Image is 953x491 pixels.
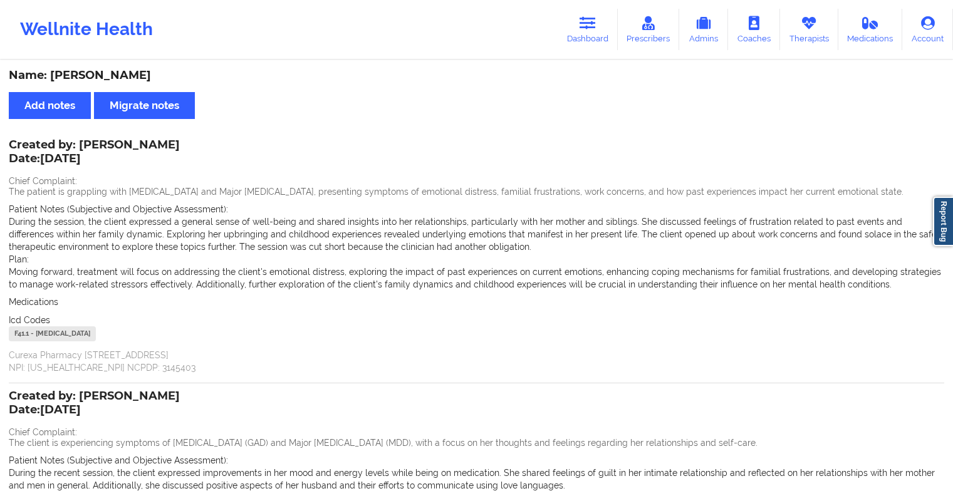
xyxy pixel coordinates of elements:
[933,197,953,246] a: Report Bug
[618,9,680,50] a: Prescribers
[9,326,96,341] div: F41.1 - [MEDICAL_DATA]
[9,427,77,437] span: Chief Complaint:
[9,402,180,418] p: Date: [DATE]
[728,9,780,50] a: Coaches
[9,390,180,418] div: Created by: [PERSON_NAME]
[558,9,618,50] a: Dashboard
[9,176,77,186] span: Chief Complaint:
[9,185,944,198] p: The patient is grappling with [MEDICAL_DATA] and Major [MEDICAL_DATA], presenting symptoms of emo...
[9,297,58,307] span: Medications
[9,215,944,253] p: During the session, the client expressed a general sense of well-being and shared insights into h...
[9,151,180,167] p: Date: [DATE]
[9,92,91,119] button: Add notes
[9,138,180,167] div: Created by: [PERSON_NAME]
[780,9,838,50] a: Therapists
[9,266,944,291] p: Moving forward, treatment will focus on addressing the client's emotional distress, exploring the...
[902,9,953,50] a: Account
[838,9,903,50] a: Medications
[94,92,195,119] button: Migrate notes
[9,455,228,465] span: Patient Notes (Subjective and Objective Assessment):
[9,204,228,214] span: Patient Notes (Subjective and Objective Assessment):
[9,349,944,374] p: Curexa Pharmacy [STREET_ADDRESS] NPI: [US_HEALTHCARE_NPI] NCPDP: 3145403
[9,68,944,83] div: Name: [PERSON_NAME]
[9,315,50,325] span: Icd Codes
[9,254,29,264] span: Plan:
[9,437,944,449] p: The client is experiencing symptoms of [MEDICAL_DATA] (GAD) and Major [MEDICAL_DATA] (MDD), with ...
[679,9,728,50] a: Admins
